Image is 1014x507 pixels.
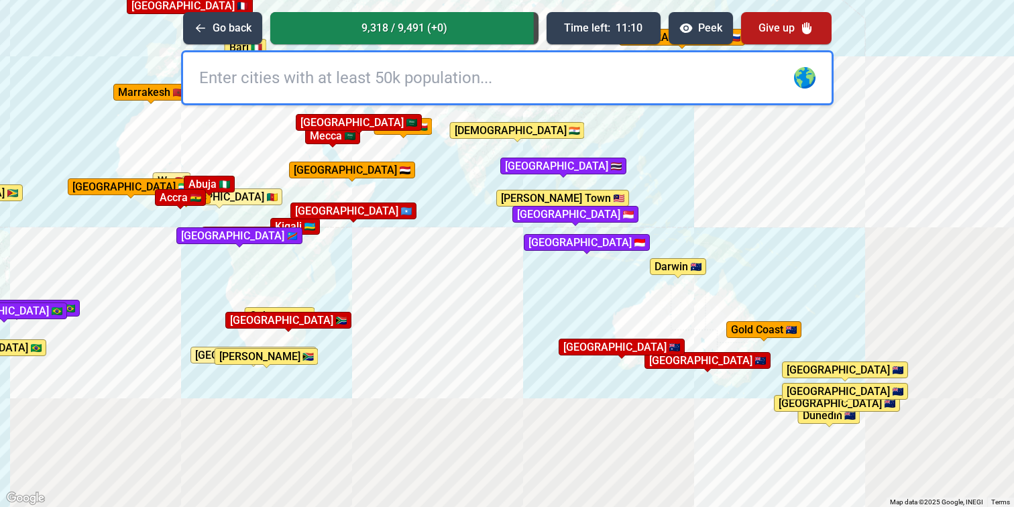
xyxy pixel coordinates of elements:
div: [PERSON_NAME] Town [496,190,629,207]
gmp-advanced-marker: Population: 1.24 million [184,176,235,192]
img: ID [634,239,645,247]
gmp-advanced-marker: Population: 55,543 [190,347,317,363]
div: Mecca [305,127,360,144]
img: MY [614,194,624,203]
div: [GEOGRAPHIC_DATA] [644,352,771,369]
div: [GEOGRAPHIC_DATA] [512,206,638,223]
gmp-advanced-marker: Population: 8.54 million [524,234,650,251]
img: SL [178,183,189,191]
gmp-advanced-marker: Population: 839,296 [113,84,188,101]
a: Terms (opens in new tab) [991,498,1010,506]
gmp-advanced-marker: Population: 5.10 million [500,158,626,174]
div: [GEOGRAPHIC_DATA] [190,347,317,363]
div: [GEOGRAPHIC_DATA] [774,395,900,412]
div: Wa [153,172,191,189]
img: ZA [336,317,347,325]
span: Map data ©2025 Google, INEGI [890,498,983,506]
input: Enter cities with at least 50k population... [183,52,832,103]
div: [GEOGRAPHIC_DATA] [176,227,302,244]
button: Time left:11:10 [547,12,661,44]
img: BR [31,344,42,352]
div: [GEOGRAPHIC_DATA] [559,339,685,355]
img: SA [345,132,355,140]
gmp-advanced-marker: Population: 147,255 [650,258,706,275]
gmp-advanced-marker: Population: 363,926 [774,395,900,412]
img: SO [401,207,412,215]
span: Time left: [564,20,610,36]
gmp-advanced-marker: Population: 2.19 million [559,339,685,355]
img: AU [786,326,797,334]
gmp-advanced-marker: Population: 133,300 [798,407,860,424]
gmp-advanced-marker: Population: 1.96 million [155,189,206,206]
img: CM [267,193,278,201]
div: [GEOGRAPHIC_DATA] [225,312,351,329]
div: Kigali [270,218,320,235]
gmp-advanced-marker: Population: 381,900 [782,383,908,400]
div: [GEOGRAPHIC_DATA] [289,162,415,178]
gmp-advanced-marker: Population: 1.13 million [270,218,320,235]
div: 9,318 / 9,491 (+0) [270,12,539,44]
gmp-advanced-marker: Population: 7.79 million [176,227,302,244]
img: SG [623,211,634,219]
img: AU [669,343,680,351]
img: YE [400,166,410,174]
img: NZ [885,400,895,408]
div: [GEOGRAPHIC_DATA] [296,114,422,131]
button: Go back [183,12,262,44]
img: RW [304,223,315,231]
img: NG [219,180,230,188]
gmp-advanced-marker: Population: 640,778 [726,321,801,338]
gmp-advanced-marker: Population: 296,973 [450,122,585,139]
img: NZ [893,366,903,374]
gmp-advanced-marker: Population: 1.58 million [305,127,360,144]
a: Open this area in Google Maps (opens a new window) [3,490,48,507]
div: [GEOGRAPHIC_DATA] [290,203,416,219]
gmp-advanced-marker: Population: 1.28 million [202,227,278,243]
gmp-advanced-marker: Population: 863,000 [289,162,415,178]
gmp-advanced-marker: Population: 158,336 [496,190,629,207]
gmp-advanced-marker: Population: 157,394 [215,348,319,365]
div: [GEOGRAPHIC_DATA] [782,361,908,378]
div: [DEMOGRAPHIC_DATA] [450,122,585,139]
img: GH [190,194,201,202]
img: AU [755,357,766,365]
gmp-advanced-marker: Population: 2.59 million [290,203,416,219]
gmp-advanced-marker: Population: 797,000 [374,118,433,135]
img: BR [52,307,62,315]
div: Muscat [374,118,433,135]
img: GY [7,189,18,197]
gmp-advanced-marker: Population: 802,639 [68,178,194,195]
img: Google [3,490,48,507]
button: Peek [669,12,733,44]
div: [GEOGRAPHIC_DATA] [68,178,194,195]
div: Gaborone [245,307,315,324]
img: NZ [893,388,903,396]
img: IN [569,127,580,135]
div: [PERSON_NAME] [215,348,319,365]
img: NZ [845,412,856,420]
img: BR [64,304,75,313]
gmp-advanced-marker: Population: 162,135 [182,176,235,192]
img: ZA [303,353,314,361]
div: [GEOGRAPHIC_DATA] [524,234,650,251]
img: CD [287,232,298,240]
img: SA [406,119,417,127]
gmp-advanced-marker: Population: 417,910 [782,361,908,378]
div: Abuja [184,176,235,192]
img: OM [417,123,428,131]
img: GH [176,177,186,185]
img: TH [611,162,622,170]
gmp-advanced-marker: Population: 5.64 million [512,206,638,223]
gmp-advanced-marker: Population: 1.39 million [644,352,771,369]
div: Marrakesh [113,84,188,101]
div: [GEOGRAPHIC_DATA] [782,383,908,400]
div: [GEOGRAPHIC_DATA] [500,158,626,174]
img: FR [237,2,248,10]
gmp-advanced-marker: Population: 208,411 [245,307,315,324]
div: [GEOGRAPHIC_DATA] [156,188,282,205]
div: Accra [155,189,206,206]
div: Darwin [650,258,706,275]
button: Give up [741,12,832,44]
gmp-advanced-marker: Population: 4.21 million [296,114,422,131]
img: AU [691,263,701,271]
